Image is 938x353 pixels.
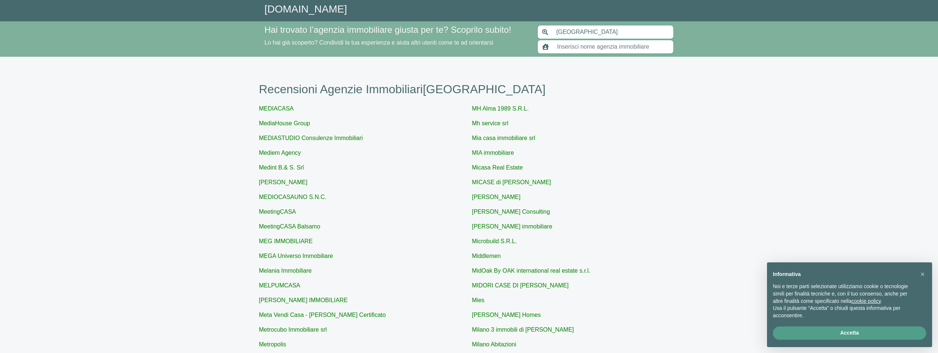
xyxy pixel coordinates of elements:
a: [PERSON_NAME] immobiliare [472,223,552,230]
a: Milano 3 immobili di [PERSON_NAME] [472,326,574,333]
a: Medint B.& S. Srl [259,164,304,171]
a: Melania Immobiliare [259,268,312,274]
a: MIDORI CASE DI [PERSON_NAME] [472,282,569,289]
a: Metrocubo Immobiliare srl [259,326,327,333]
h2: Informativa [773,271,914,277]
a: Metropolis [259,341,286,347]
input: Inserisci area di ricerca (Comune o Provincia) [552,25,674,39]
button: Chiudi questa informativa [917,268,928,280]
a: MH Alma 1989 S.R.L. [472,105,529,112]
a: cookie policy - il link si apre in una nuova scheda [851,298,881,304]
a: MeetingCASA [259,209,296,215]
a: [PERSON_NAME] IMMOBILIARE [259,297,348,303]
a: MEDIASTUDIO Consulenze Immobiliari [259,135,363,141]
a: MeetingCASA Balsamo [259,223,320,230]
a: MICASE di [PERSON_NAME] [472,179,551,185]
h4: Hai trovato l’agenzia immobiliare giusta per te? Scoprilo subito! [265,25,529,35]
a: Milano Abitazioni [472,341,516,347]
p: Usa il pulsante “Accetta” o chiudi questa informativa per acconsentire. [773,305,914,319]
a: Mies [472,297,485,303]
a: [PERSON_NAME] Consulting [472,209,550,215]
a: MediaHouse Group [259,120,310,126]
a: MEDIACASA [259,105,294,112]
a: MIA immobiliare [472,150,514,156]
h1: Recensioni Agenzie Immobiliari [GEOGRAPHIC_DATA] [259,82,679,96]
a: [PERSON_NAME] Homes [472,312,541,318]
a: Mh service srl [472,120,509,126]
a: [DOMAIN_NAME] [265,3,347,15]
a: MidOak By OAK international real estate s.r.l. [472,268,590,274]
a: Mediem Agency [259,150,301,156]
a: Microbuild S.R.L. [472,238,517,244]
a: Middlemen [472,253,501,259]
input: Inserisci nome agenzia immobiliare [553,40,674,54]
a: [PERSON_NAME] [472,194,521,200]
a: Micasa Real Estate [472,164,523,171]
a: MELPUMCASA [259,282,300,289]
a: MEDIOCASAUNO S.N.C. [259,194,327,200]
button: Accetta [773,326,926,340]
p: Lo hai già scoperto? Condividi la tua esperienza e aiuta altri utenti come te ad orientarsi [265,38,529,47]
span: × [920,270,925,278]
a: MEGA Universo Immobiliare [259,253,333,259]
a: MEG IMMOBILIARE [259,238,313,244]
a: Mia casa immobiliare srl [472,135,536,141]
a: Meta Vendi Casa - [PERSON_NAME] Certificato [259,312,386,318]
a: [PERSON_NAME] [259,179,308,185]
p: Noi e terze parti selezionate utilizziamo cookie o tecnologie simili per finalità tecniche e, con... [773,283,914,305]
